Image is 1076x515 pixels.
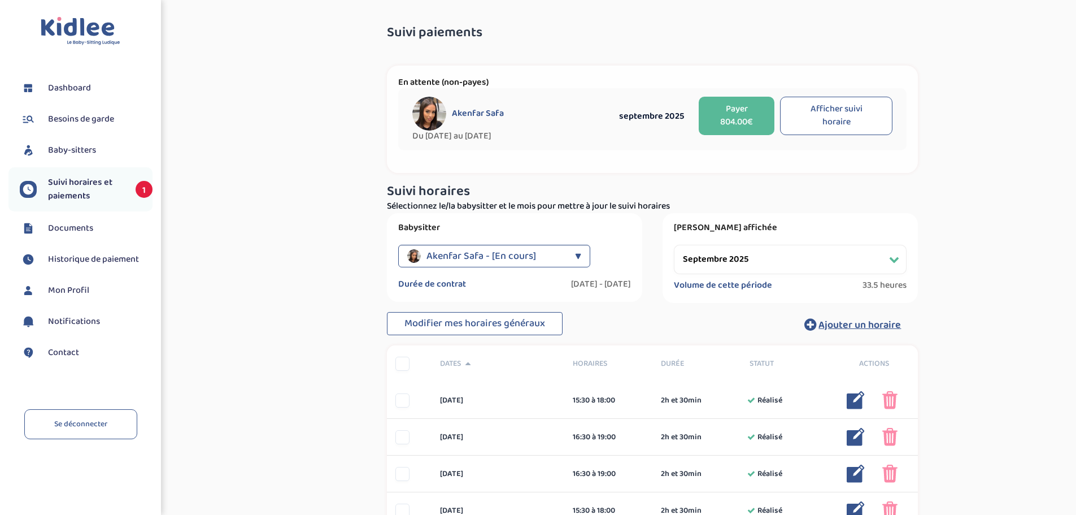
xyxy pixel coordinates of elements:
img: avatar [412,97,446,131]
span: Akenfar Safa [452,108,504,119]
button: Payer 804.00€ [699,97,774,135]
a: Besoins de garde [20,111,153,128]
span: Suivi horaires et paiements [48,176,124,203]
img: dashboard.svg [20,80,37,97]
span: Horaires [573,358,644,370]
a: Notifications [20,313,153,330]
div: [DATE] [432,395,564,406]
img: notification.svg [20,313,37,330]
label: Babysitter [398,222,631,233]
div: ▼ [575,245,581,267]
img: poubelle_rose.png [882,428,898,446]
div: [DATE] [432,468,564,480]
img: modifier_bleu.png [847,428,865,446]
img: poubelle_rose.png [882,465,898,483]
div: 16:30 à 19:00 [573,431,644,443]
div: [DATE] [432,431,564,443]
img: poubelle_rose.png [882,391,898,409]
img: modifier_bleu.png [847,465,865,483]
div: Statut [741,358,830,370]
p: En attente (non-payes) [398,77,907,88]
button: Afficher suivi horaire [780,97,892,135]
img: documents.svg [20,220,37,237]
img: logo.svg [41,17,120,46]
div: 16:30 à 19:00 [573,468,644,480]
div: Durée [652,358,741,370]
div: Dates [432,358,564,370]
button: Ajouter un horaire [787,312,918,337]
img: babysitters.svg [20,142,37,159]
span: 2h et 30min [661,468,702,480]
img: besoin.svg [20,111,37,128]
span: Documents [48,222,93,235]
label: Volume de cette période [674,280,772,291]
a: Contact [20,344,153,361]
a: Suivi horaires et paiements 1 [20,176,153,203]
span: Dashboard [48,81,91,95]
span: Mon Profil [48,284,89,297]
a: Se déconnecter [24,409,137,439]
span: Ajouter un horaire [818,317,901,333]
img: suivihoraire.svg [20,181,37,198]
img: modifier_bleu.png [847,391,865,409]
label: [PERSON_NAME] affichée [674,222,907,233]
img: suivihoraire.svg [20,251,37,268]
span: Suivi paiements [387,25,482,40]
span: Réalisé [757,468,782,480]
a: Baby-sitters [20,142,153,159]
span: Notifications [48,315,100,328]
span: Réalisé [757,395,782,406]
span: Akenfar Safa - [En cours] [426,245,536,267]
a: Dashboard [20,80,153,97]
a: Mon Profil [20,282,153,299]
span: Du [DATE] au [DATE] [412,131,610,142]
button: Modifier mes horaires généraux [387,312,563,336]
span: Contact [48,346,79,360]
label: Durée de contrat [398,279,466,290]
span: 33.5 heures [862,280,907,291]
a: Documents [20,220,153,237]
span: Baby-sitters [48,144,96,157]
div: 15:30 à 18:00 [573,395,644,406]
div: septembre 2025 [610,109,693,123]
span: Besoins de garde [48,112,114,126]
span: 1 [136,181,153,198]
span: Historique de paiement [48,253,139,266]
span: Modifier mes horaires généraux [404,315,545,331]
img: profil.svg [20,282,37,299]
span: 2h et 30min [661,431,702,443]
img: avatar_akenfar-safa_2023_03_14_20_52_02.png [407,249,421,263]
label: [DATE] - [DATE] [571,279,631,290]
span: 2h et 30min [661,395,702,406]
p: Sélectionnez le/la babysitter et le mois pour mettre à jour le suivi horaires [387,200,918,213]
h3: Suivi horaires [387,184,918,199]
img: contact.svg [20,344,37,361]
div: Actions [830,358,918,370]
span: Réalisé [757,431,782,443]
a: Historique de paiement [20,251,153,268]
